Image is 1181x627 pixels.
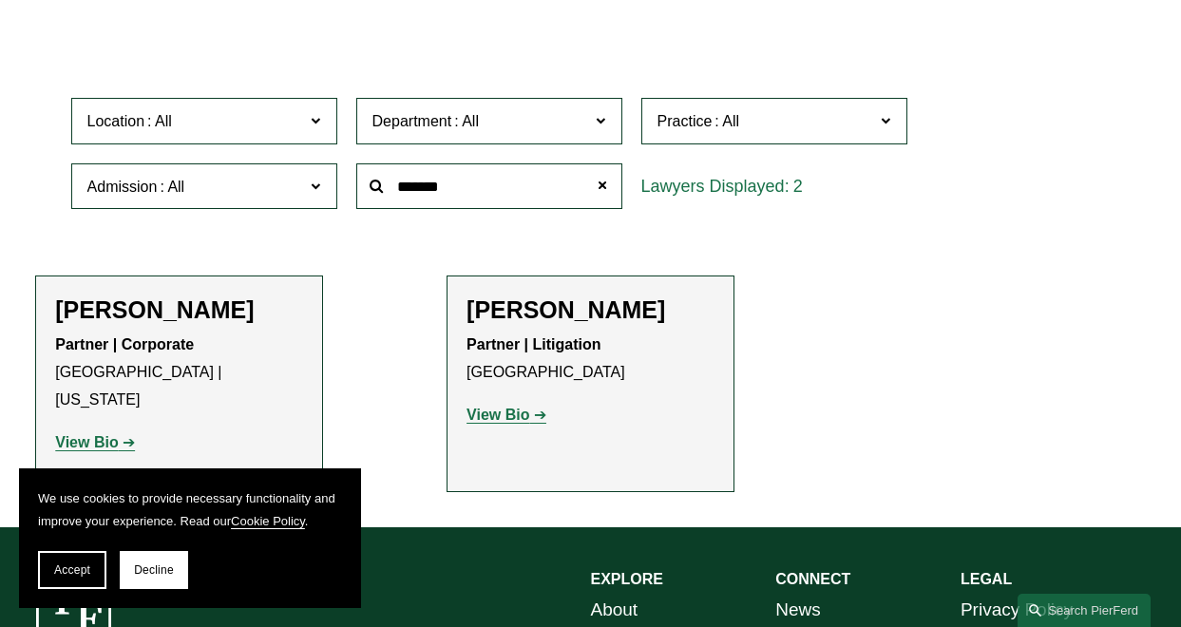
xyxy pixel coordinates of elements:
a: View Bio [55,434,135,450]
button: Decline [120,551,188,589]
strong: View Bio [467,407,529,423]
a: About [591,594,638,626]
a: Privacy Policy [961,594,1073,626]
h2: [PERSON_NAME] [467,295,714,324]
strong: EXPLORE [591,571,663,587]
section: Cookie banner [19,468,361,608]
span: 2 [793,177,803,196]
span: Department [372,113,452,129]
p: [GEOGRAPHIC_DATA] [467,332,714,387]
strong: Partner | Litigation [467,336,600,352]
strong: CONNECT [775,571,850,587]
span: Location [87,113,145,129]
span: Practice [657,113,713,129]
a: Cookie Policy [231,514,305,528]
h2: [PERSON_NAME] [55,295,303,324]
p: We use cookies to provide necessary functionality and improve your experience. Read our . [38,487,342,532]
p: [GEOGRAPHIC_DATA] | [US_STATE] [55,332,303,413]
a: Search this site [1018,594,1151,627]
a: View Bio [467,407,546,423]
span: Decline [134,563,174,577]
span: Accept [54,563,90,577]
a: News [775,594,820,626]
button: Accept [38,551,106,589]
strong: Partner | Corporate [55,336,194,352]
span: Admission [87,179,158,195]
strong: LEGAL [961,571,1012,587]
strong: View Bio [55,434,118,450]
